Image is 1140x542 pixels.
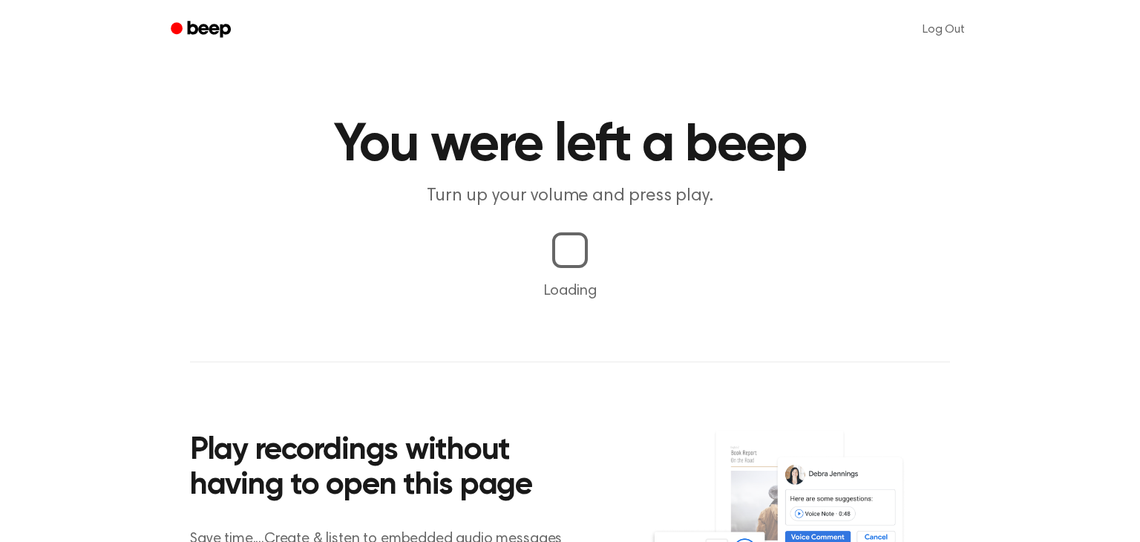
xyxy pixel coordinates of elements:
p: Turn up your volume and press play. [285,184,855,209]
p: Loading [18,280,1122,302]
h2: Play recordings without having to open this page [190,434,590,504]
a: Log Out [908,12,980,48]
a: Beep [160,16,244,45]
h1: You were left a beep [190,119,950,172]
